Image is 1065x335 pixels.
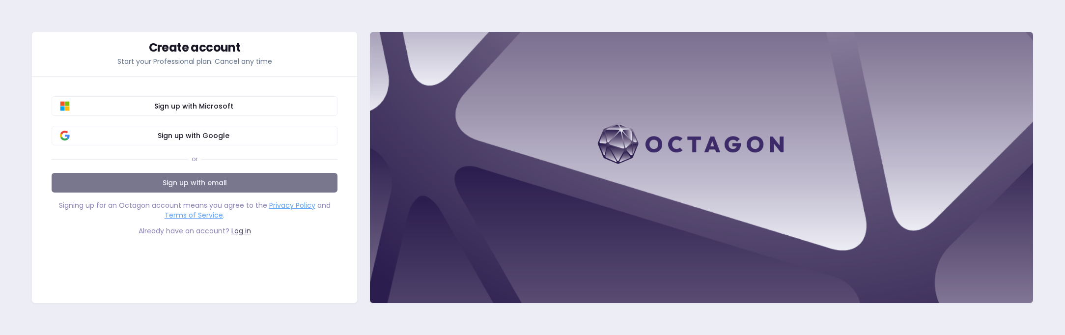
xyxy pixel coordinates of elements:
span: Sign up with Microsoft [58,101,329,111]
a: Privacy Policy [269,200,315,210]
div: Signing up for an Octagon account means you agree to the and . [52,200,337,220]
p: Start your Professional plan. Cancel any time [52,56,337,66]
span: Sign up with Google [58,131,329,140]
div: Already have an account? [52,226,337,236]
a: Terms of Service [165,210,223,220]
div: Create account [52,42,337,54]
button: Sign up with Google [52,126,337,145]
a: Sign up with email [52,173,337,193]
a: Log in [231,226,251,236]
button: Sign up with Microsoft [52,96,337,116]
div: or [192,155,197,163]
